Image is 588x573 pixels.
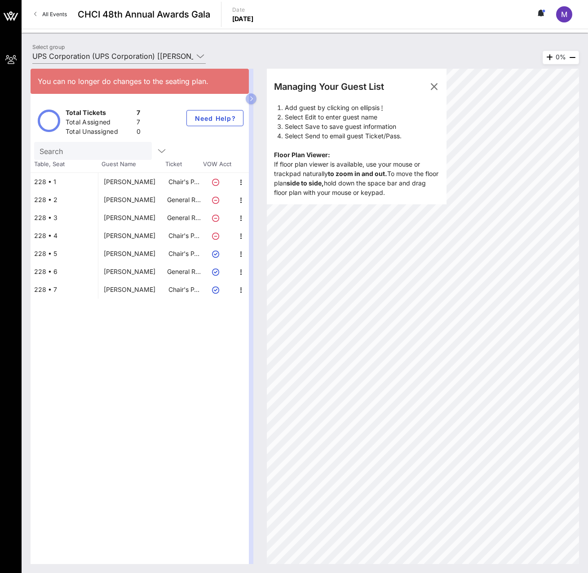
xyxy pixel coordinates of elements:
div: M [556,6,572,22]
li: Select Edit to enter guest name [285,112,439,122]
div: 7 [137,108,141,119]
div: You can no longer do changes to the seating plan. [38,76,242,87]
label: Select group [32,44,65,50]
div: 228 • 3 [31,209,98,227]
span: M [561,10,567,19]
div: 228 • 7 [31,281,98,299]
li: Select Send to email guest Ticket/Pass. [285,131,439,141]
div: Total Unassigned [66,127,133,138]
div: If floor plan viewer is available, use your mouse or trackpad naturally To move the floor plan ho... [267,69,447,204]
div: 0 [137,127,141,138]
p: Chair's P… [166,173,202,191]
span: Need Help? [194,115,236,122]
strong: to zoom in and out. [328,170,387,177]
strong: side to side, [287,179,324,187]
div: 7 [137,118,141,129]
button: Need Help? [186,110,243,126]
p: [DATE] [232,14,254,23]
span: Guest Name [98,160,165,169]
p: Date [232,5,254,14]
div: 228 • 2 [31,191,98,209]
div: Maria Amalla [104,209,155,227]
div: Managing Your Guest List [274,80,384,93]
div: 228 • 1 [31,173,98,191]
div: Liz Lopez [104,245,155,263]
div: Total Assigned [66,118,133,129]
b: Floor Plan Viewer: [274,151,330,159]
p: Chair's P… [166,245,202,263]
div: Nicole Clifton [104,227,155,245]
div: Total Tickets [66,108,133,119]
div: Dontai Smalls [104,173,155,191]
div: 228 • 5 [31,245,98,263]
div: 0% [543,51,579,64]
p: Chair's P… [166,227,202,245]
li: Add guest by clicking on ellipsis [285,103,439,112]
span: All Events [42,11,67,18]
div: Maria Boyce [104,281,155,299]
span: VOW Acct [201,160,233,169]
a: All Events [29,7,72,22]
p: General R… [166,263,202,281]
div: Erica Romero [104,263,155,281]
p: General R… [166,209,202,227]
p: Chair's P… [166,281,202,299]
li: Select Save to save guest information [285,122,439,131]
span: Ticket [165,160,201,169]
p: General R… [166,191,202,209]
div: 228 • 6 [31,263,98,281]
span: CHCI 48th Annual Awards Gala [78,8,210,21]
div: Jennifer Mauskapf-Smalls [104,191,155,209]
div: 228 • 4 [31,227,98,245]
span: Table, Seat [31,160,98,169]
